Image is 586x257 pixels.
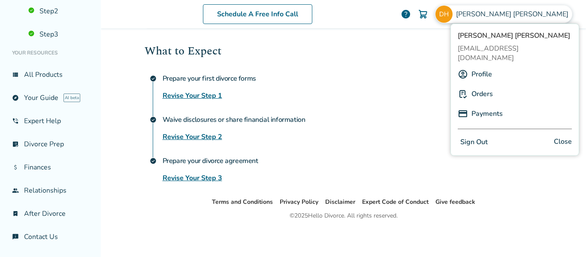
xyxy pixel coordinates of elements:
iframe: Chat Widget [543,216,586,257]
span: AI beta [63,94,80,102]
div: © 2025 Hello Divorce. All rights reserved. [290,211,398,221]
img: Cart [418,9,428,19]
a: Expert Code of Conduct [362,198,429,206]
span: Close [554,136,572,148]
a: Profile [471,66,492,82]
a: attach_moneyFinances [7,157,94,177]
img: danettelamonica@gmail.com [435,6,453,23]
img: P [458,89,468,99]
a: Terms and Conditions [212,198,273,206]
li: Disclaimer [325,197,355,207]
span: phone_in_talk [12,118,19,124]
a: Revise Your Step 3 [163,173,222,183]
button: Sign Out [458,136,490,148]
span: attach_money [12,164,19,171]
a: Schedule A Free Info Call [203,4,312,24]
a: list_alt_checkDivorce Prep [7,134,94,154]
span: check_circle [150,157,157,164]
a: bookmark_checkAfter Divorce [7,204,94,224]
a: view_listAll Products [7,65,94,85]
a: chat_infoContact Us [7,227,94,247]
a: exploreYour GuideAI beta [7,88,94,108]
span: explore [12,94,19,101]
a: Orders [471,86,493,102]
h4: Prepare your first divorce forms [163,70,543,87]
a: Step2 [23,1,94,21]
a: Step3 [23,24,94,44]
a: phone_in_talkExpert Help [7,111,94,131]
a: Revise Your Step 1 [163,91,222,101]
a: Revise Your Step 2 [163,132,222,142]
h4: Waive disclosures or share financial information [163,111,543,128]
span: check_circle [150,75,157,82]
span: check_circle [150,116,157,123]
span: bookmark_check [12,210,19,217]
span: group [12,187,19,194]
img: A [458,69,468,79]
h4: Prepare your divorce agreement [163,152,543,169]
a: groupRelationships [7,181,94,200]
span: [PERSON_NAME] [PERSON_NAME] [456,9,572,19]
span: [EMAIL_ADDRESS][DOMAIN_NAME] [458,44,572,63]
span: view_list [12,71,19,78]
a: Payments [471,106,503,122]
a: Privacy Policy [280,198,318,206]
img: P [458,109,468,119]
h2: What to Expect [145,42,543,60]
span: [PERSON_NAME] [PERSON_NAME] [458,31,572,40]
span: chat_info [12,233,19,240]
a: help [401,9,411,19]
li: Your Resources [7,44,94,61]
li: Give feedback [435,197,475,207]
span: list_alt_check [12,141,19,148]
